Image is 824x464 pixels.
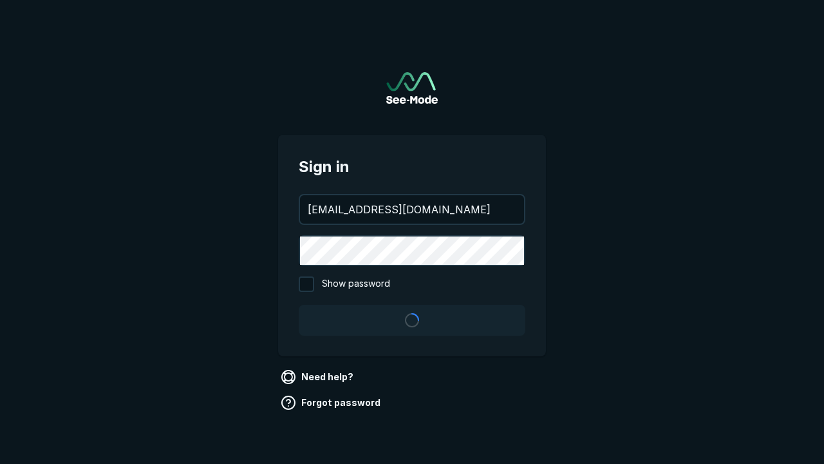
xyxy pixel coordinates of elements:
span: Show password [322,276,390,292]
span: Sign in [299,155,525,179]
a: Go to sign in [386,72,438,104]
a: Forgot password [278,392,386,413]
input: your@email.com [300,195,524,224]
img: See-Mode Logo [386,72,438,104]
a: Need help? [278,367,359,387]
